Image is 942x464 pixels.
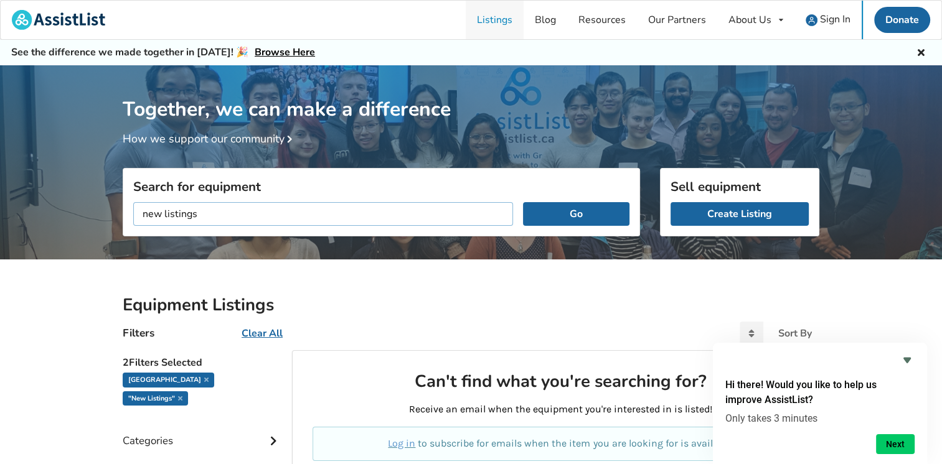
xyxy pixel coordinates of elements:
[123,391,188,406] div: "new listings"
[255,45,315,59] a: Browse Here
[567,1,637,39] a: Resources
[123,326,154,340] h4: Filters
[725,412,915,424] p: Only takes 3 minutes
[123,373,214,387] div: [GEOGRAPHIC_DATA]
[820,12,850,26] span: Sign In
[242,327,283,340] u: Clear All
[637,1,717,39] a: Our Partners
[133,179,629,195] h3: Search for equipment
[523,202,629,226] button: Go
[524,1,567,39] a: Blog
[313,402,809,417] p: Receive an email when the equipment you're interested in is listed!
[466,1,524,39] a: Listings
[728,15,771,25] div: About Us
[123,65,819,122] h1: Together, we can make a difference
[313,371,809,392] h2: Can't find what you're searching for?
[123,409,282,453] div: Categories
[123,350,282,373] h5: 2 Filters Selected
[794,1,862,39] a: user icon Sign In
[12,10,105,30] img: assistlist-logo
[671,202,809,226] a: Create Listing
[133,202,513,226] input: I am looking for...
[725,353,915,454] div: Hi there! Would you like to help us improve AssistList?
[388,437,415,449] a: Log in
[327,437,794,451] p: to subscribe for emails when the item you are looking for is available.
[671,179,809,195] h3: Sell equipment
[778,328,812,338] div: Sort By
[900,353,915,368] button: Hide survey
[11,46,315,59] h5: See the difference we made together in [DATE]! 🎉
[806,14,817,26] img: user icon
[874,7,930,33] a: Donate
[123,294,819,316] h2: Equipment Listings
[123,131,297,146] a: How we support our community
[725,378,915,407] h2: Hi there! Would you like to help us improve AssistList?
[876,434,915,454] button: Next question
